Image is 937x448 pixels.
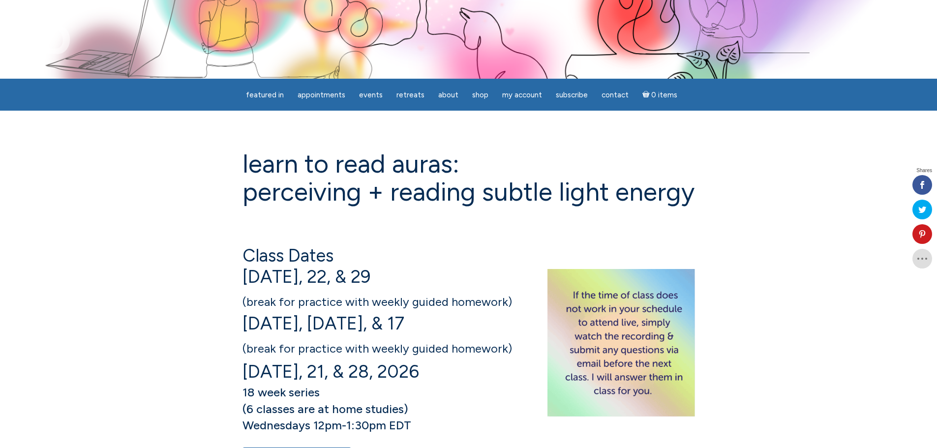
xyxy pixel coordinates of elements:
[353,86,389,105] a: Events
[242,150,695,206] h1: Learn to Read Auras: perceiving + reading subtle light energy
[15,15,70,54] img: Jamie Butler. The Everyday Medium
[602,90,629,99] span: Contact
[298,90,345,99] span: Appointments
[242,361,695,382] h4: [DATE], 21, & 28, 2026
[242,289,695,333] h4: [DATE], [DATE], & 17
[642,90,652,99] i: Cart
[556,90,588,99] span: Subscribe
[596,86,635,105] a: Contact
[916,168,932,173] span: Shares
[550,86,594,105] a: Subscribe
[240,86,290,105] a: featured in
[242,245,695,287] h4: Class Dates [DATE], 22, & 29
[432,86,464,105] a: About
[246,90,284,99] span: featured in
[651,91,677,99] span: 0 items
[242,341,512,356] span: (break for practice with weekly guided homework)
[496,86,548,105] a: My Account
[242,295,512,309] span: (break for practice with weekly guided homework)
[472,90,488,99] span: Shop
[438,90,458,99] span: About
[391,86,430,105] a: Retreats
[359,90,383,99] span: Events
[396,90,424,99] span: Retreats
[292,86,351,105] a: Appointments
[466,86,494,105] a: Shop
[636,85,684,105] a: Cart0 items
[502,90,542,99] span: My Account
